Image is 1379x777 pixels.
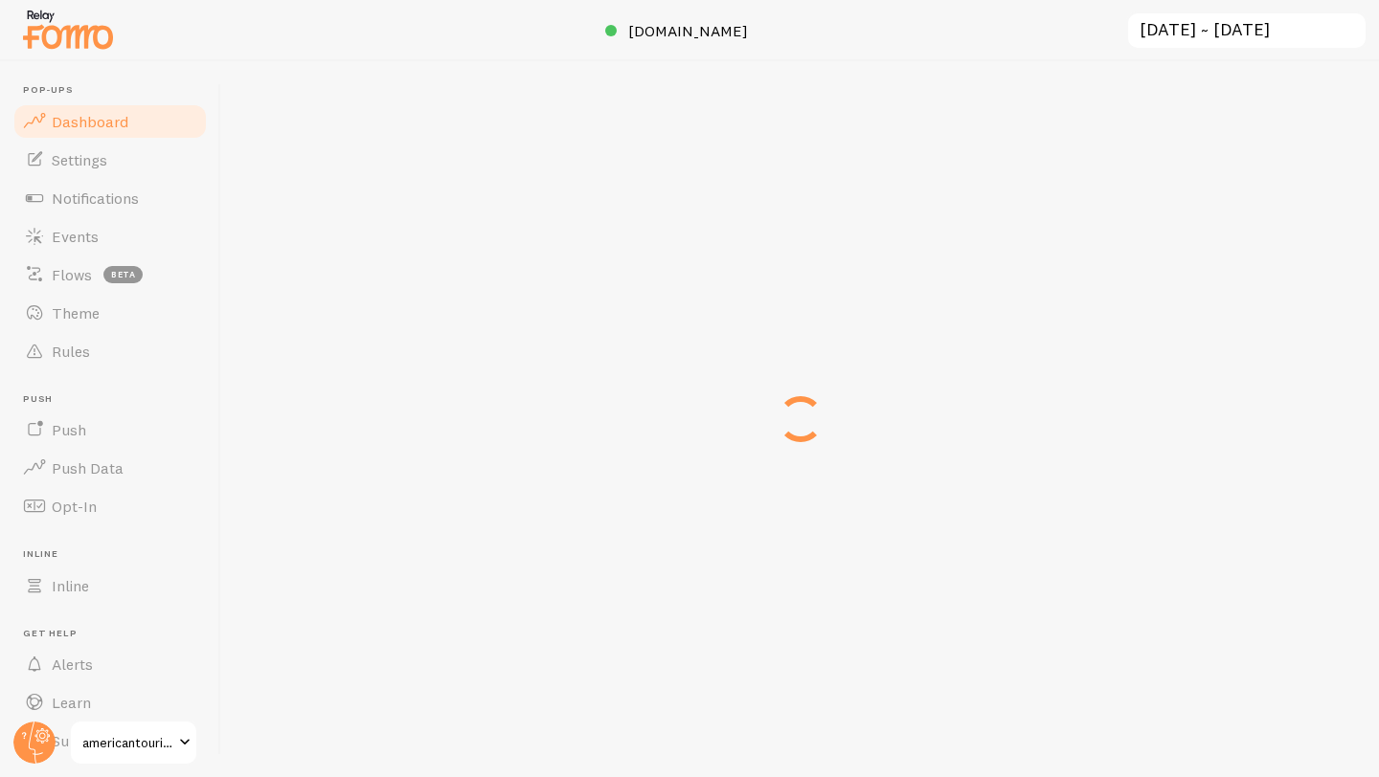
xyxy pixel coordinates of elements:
[52,576,89,595] span: Inline
[11,102,209,141] a: Dashboard
[11,449,209,487] a: Push Data
[23,548,209,561] span: Inline
[23,393,209,406] span: Push
[11,332,209,370] a: Rules
[52,189,139,208] span: Notifications
[11,217,209,255] a: Events
[11,179,209,217] a: Notifications
[52,265,92,284] span: Flows
[52,150,107,169] span: Settings
[52,693,91,712] span: Learn
[11,255,209,294] a: Flows beta
[11,411,209,449] a: Push
[52,655,93,674] span: Alerts
[82,731,173,754] span: americantourister
[52,420,86,439] span: Push
[52,112,128,131] span: Dashboard
[52,227,99,246] span: Events
[69,720,198,766] a: americantourister
[52,497,97,516] span: Opt-In
[52,458,124,477] span: Push Data
[11,294,209,332] a: Theme
[23,84,209,97] span: Pop-ups
[23,628,209,640] span: Get Help
[11,566,209,605] a: Inline
[11,683,209,721] a: Learn
[11,487,209,525] a: Opt-In
[52,342,90,361] span: Rules
[11,141,209,179] a: Settings
[20,5,116,54] img: fomo-relay-logo-orange.svg
[11,645,209,683] a: Alerts
[52,303,100,322] span: Theme
[103,266,143,283] span: beta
